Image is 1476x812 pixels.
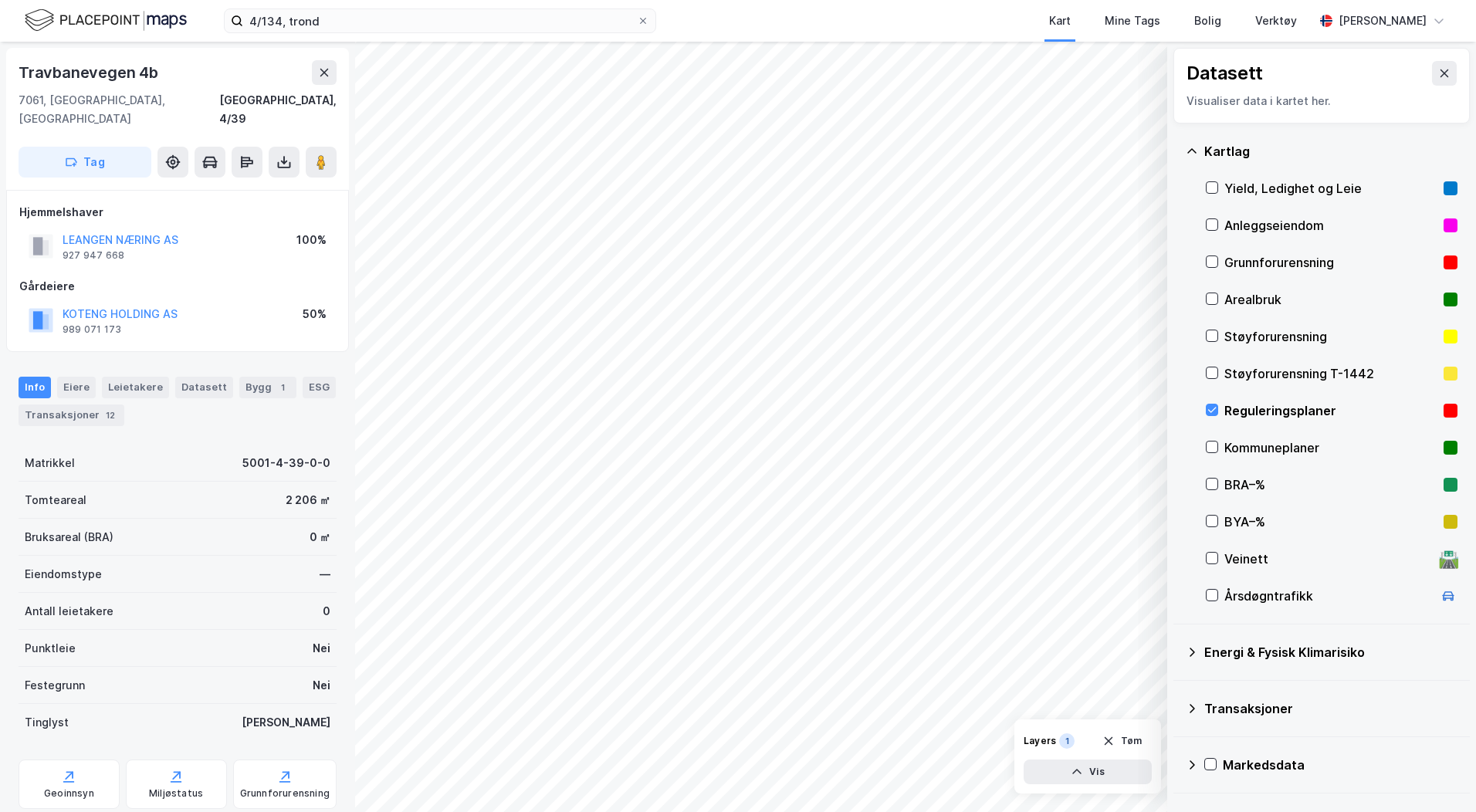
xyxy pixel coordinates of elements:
[1438,549,1459,569] div: 🛣️
[19,404,124,426] div: Transaksjoner
[25,7,187,34] img: logo.f888ab2527a4732fd821a326f86c7f29.svg
[1399,738,1476,812] iframe: Chat Widget
[1105,12,1160,30] div: Mine Tags
[19,60,161,85] div: Travbanevegen 4b
[1224,513,1437,531] div: BYA–%
[1204,142,1457,161] div: Kartlag
[1255,12,1297,30] div: Verktøy
[313,639,330,658] div: Nei
[1092,729,1152,753] button: Tøm
[1224,475,1437,494] div: BRA–%
[303,377,336,398] div: ESG
[1224,438,1437,457] div: Kommuneplaner
[25,602,113,621] div: Antall leietakere
[1224,550,1433,568] div: Veinett
[1224,253,1437,272] div: Grunnforurensning
[1204,699,1457,718] div: Transaksjoner
[63,323,121,336] div: 989 071 173
[1224,401,1437,420] div: Reguleringsplaner
[25,491,86,509] div: Tomteareal
[1399,738,1476,812] div: Kontrollprogram for chat
[1049,12,1071,30] div: Kart
[320,565,330,584] div: —
[310,528,330,546] div: 0 ㎡
[25,565,102,584] div: Eiendomstype
[219,91,337,128] div: [GEOGRAPHIC_DATA], 4/39
[239,377,296,398] div: Bygg
[102,377,169,398] div: Leietakere
[19,377,51,398] div: Info
[25,639,76,658] div: Punktleie
[25,454,75,472] div: Matrikkel
[25,528,113,546] div: Bruksareal (BRA)
[1194,12,1221,30] div: Bolig
[1187,61,1263,86] div: Datasett
[19,91,219,128] div: 7061, [GEOGRAPHIC_DATA], [GEOGRAPHIC_DATA]
[240,787,330,800] div: Grunnforurensning
[25,676,85,695] div: Festegrunn
[1024,735,1056,747] div: Layers
[275,380,290,395] div: 1
[1187,92,1457,110] div: Visualiser data i kartet her.
[1224,179,1437,198] div: Yield, Ledighet og Leie
[19,203,336,222] div: Hjemmelshaver
[286,491,330,509] div: 2 206 ㎡
[1223,756,1457,774] div: Markedsdata
[1224,327,1437,346] div: Støyforurensning
[243,9,637,32] input: Søk på adresse, matrikkel, gårdeiere, leietakere eller personer
[25,713,69,732] div: Tinglyst
[19,277,336,296] div: Gårdeiere
[57,377,96,398] div: Eiere
[242,713,330,732] div: [PERSON_NAME]
[1339,12,1427,30] div: [PERSON_NAME]
[1224,364,1437,383] div: Støyforurensning T-1442
[44,787,94,800] div: Geoinnsyn
[1204,643,1457,661] div: Energi & Fysisk Klimarisiko
[19,147,151,178] button: Tag
[1059,733,1075,749] div: 1
[242,454,330,472] div: 5001-4-39-0-0
[313,676,330,695] div: Nei
[296,231,327,249] div: 100%
[1024,760,1152,784] button: Vis
[63,249,124,262] div: 927 947 668
[175,377,233,398] div: Datasett
[1224,290,1437,309] div: Arealbruk
[303,305,327,323] div: 50%
[1224,216,1437,235] div: Anleggseiendom
[323,602,330,621] div: 0
[149,787,203,800] div: Miljøstatus
[103,408,118,423] div: 12
[1224,587,1433,605] div: Årsdøgntrafikk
